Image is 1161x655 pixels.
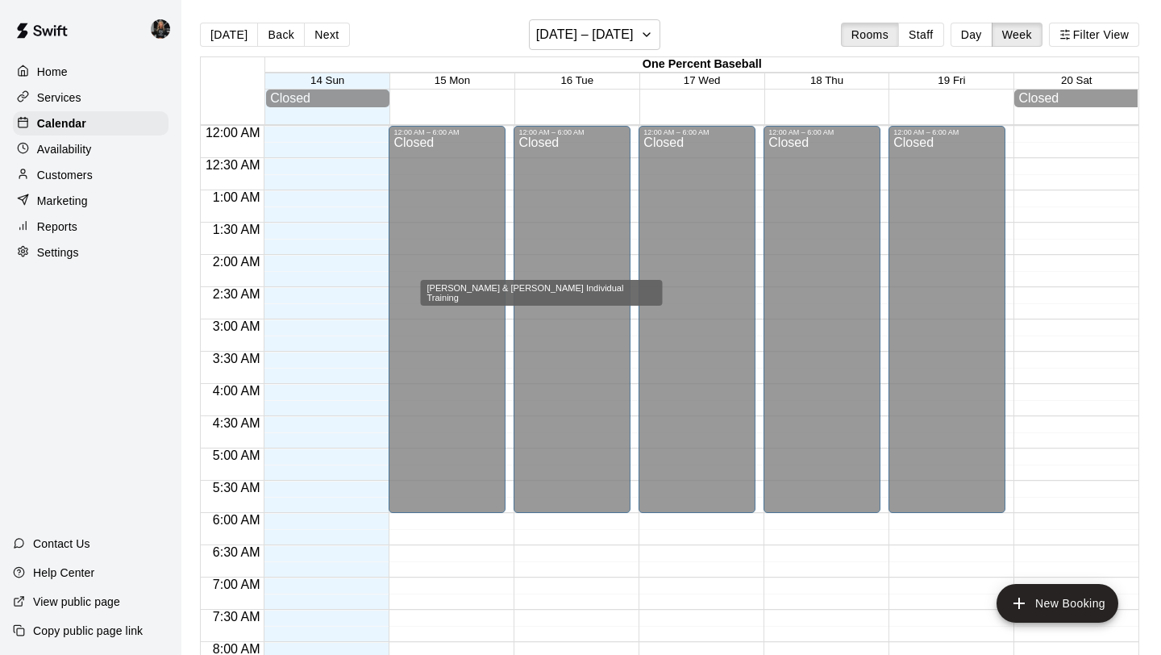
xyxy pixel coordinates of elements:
[13,86,169,110] a: Services
[421,280,663,306] div: [PERSON_NAME] & [PERSON_NAME] Individual Training
[768,128,876,136] div: 12:00 AM – 6:00 AM
[560,74,593,86] button: 16 Tue
[992,23,1042,47] button: Week
[893,128,1001,136] div: 12:00 AM – 6:00 AM
[951,23,992,47] button: Day
[37,115,86,131] p: Calendar
[37,90,81,106] p: Services
[841,23,899,47] button: Rooms
[202,158,264,172] span: 12:30 AM
[33,536,90,552] p: Contact Us
[37,219,77,235] p: Reports
[148,13,181,45] div: Garrett & Sean 1on1 Lessons
[304,23,349,47] button: Next
[209,319,264,333] span: 3:00 AM
[810,74,843,86] button: 18 Thu
[37,141,92,157] p: Availability
[893,136,1001,519] div: Closed
[200,23,258,47] button: [DATE]
[209,190,264,204] span: 1:00 AM
[389,126,506,513] div: 12:00 AM – 6:00 AM: Closed
[529,19,660,50] button: [DATE] – [DATE]
[209,352,264,365] span: 3:30 AM
[393,128,501,136] div: 12:00 AM – 6:00 AM
[37,64,68,80] p: Home
[37,244,79,261] p: Settings
[435,74,470,86] button: 15 Mon
[888,126,1005,513] div: 12:00 AM – 6:00 AM: Closed
[938,74,965,86] button: 19 Fri
[518,136,626,519] div: Closed
[898,23,944,47] button: Staff
[209,416,264,430] span: 4:30 AM
[13,111,169,136] a: Calendar
[1049,23,1139,47] button: Filter View
[209,610,264,624] span: 7:30 AM
[270,91,385,106] div: Closed
[209,255,264,269] span: 2:00 AM
[209,287,264,301] span: 2:30 AM
[684,74,721,86] button: 17 Wed
[768,136,876,519] div: Closed
[536,23,634,46] h6: [DATE] – [DATE]
[209,578,264,591] span: 7:00 AM
[37,167,93,183] p: Customers
[1061,74,1092,86] button: 20 Sat
[151,19,170,39] img: Garrett & Sean 1on1 Lessons
[33,594,120,610] p: View public page
[643,136,751,519] div: Closed
[209,481,264,494] span: 5:30 AM
[764,126,880,513] div: 12:00 AM – 6:00 AM: Closed
[13,137,169,161] a: Availability
[518,128,626,136] div: 12:00 AM – 6:00 AM
[13,60,169,84] a: Home
[37,193,88,209] p: Marketing
[265,57,1138,73] div: One Percent Baseball
[209,513,264,527] span: 6:00 AM
[13,163,169,187] a: Customers
[209,223,264,236] span: 1:30 AM
[209,384,264,398] span: 4:00 AM
[643,128,751,136] div: 12:00 AM – 6:00 AM
[997,584,1118,623] button: add
[639,126,755,513] div: 12:00 AM – 6:00 AM: Closed
[33,623,143,639] p: Copy public page link
[202,126,264,140] span: 12:00 AM
[257,23,305,47] button: Back
[33,565,94,581] p: Help Center
[310,74,344,86] button: 14 Sun
[13,215,169,239] a: Reports
[514,126,630,513] div: 12:00 AM – 6:00 AM: Closed
[393,136,501,519] div: Closed
[209,448,264,462] span: 5:00 AM
[209,545,264,559] span: 6:30 AM
[13,240,169,265] a: Settings
[1018,91,1134,106] div: Closed
[13,189,169,213] a: Marketing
